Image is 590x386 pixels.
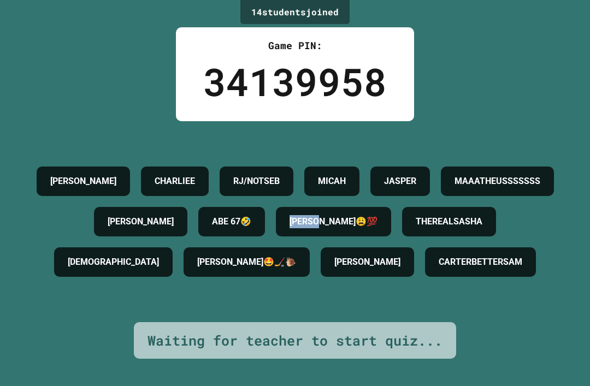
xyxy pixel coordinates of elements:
[108,215,174,228] h4: [PERSON_NAME]
[439,256,522,269] h4: CARTERBETTERSAM
[212,215,251,228] h4: ABE 67🤣
[68,256,159,269] h4: [DEMOGRAPHIC_DATA]
[455,175,540,188] h4: MAAATHEUSSSSSSS
[416,215,482,228] h4: THEREALSASHA
[155,175,195,188] h4: CHARLIEE
[334,256,400,269] h4: [PERSON_NAME]
[384,175,416,188] h4: JASPER
[290,215,377,228] h4: [PERSON_NAME]😩💯
[197,256,296,269] h4: [PERSON_NAME]🤩🏒🐌
[233,175,280,188] h4: RJ/NOTSEB
[203,53,387,110] div: 34139958
[50,175,116,188] h4: [PERSON_NAME]
[147,330,442,351] div: Waiting for teacher to start quiz...
[203,38,387,53] div: Game PIN:
[318,175,346,188] h4: MICAH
